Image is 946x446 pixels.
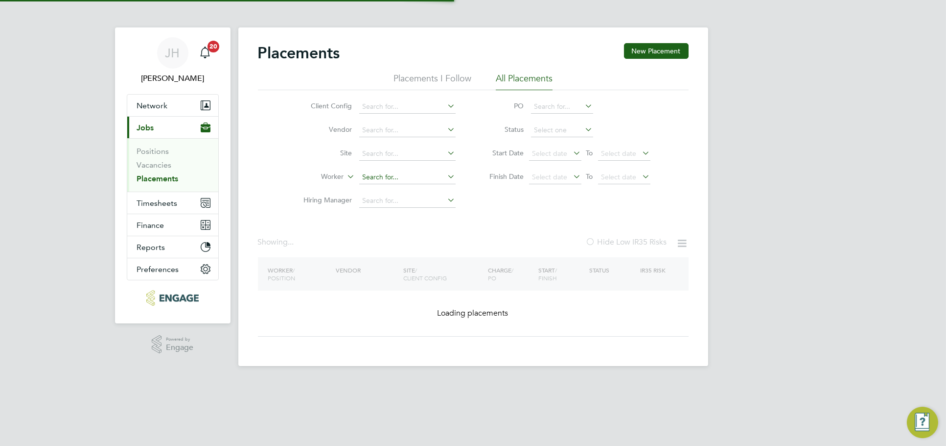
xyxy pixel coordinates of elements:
button: Jobs [127,117,218,138]
span: Network [137,101,168,110]
label: Finish Date [480,172,524,181]
label: Hide Low IR35 Risks [586,237,667,247]
button: New Placement [624,43,689,59]
label: Site [296,149,352,157]
a: Placements [137,174,179,183]
li: Placements I Follow [393,73,471,90]
input: Search for... [531,100,593,114]
span: Preferences [137,265,179,274]
label: Hiring Manager [296,196,352,204]
div: Jobs [127,138,218,192]
input: Search for... [359,171,456,184]
span: JH [165,47,180,59]
span: Powered by [166,335,193,344]
li: All Placements [496,73,553,90]
span: Select date [532,149,568,158]
img: pcrnet-logo-retina.png [146,290,199,306]
button: Finance [127,214,218,236]
label: Start Date [480,149,524,157]
span: Jess Hogan [127,73,219,84]
a: Positions [137,147,169,156]
span: Select date [532,173,568,181]
h2: Placements [258,43,340,63]
button: Timesheets [127,192,218,214]
input: Search for... [359,147,456,161]
a: 20 [195,37,215,69]
span: 20 [208,41,219,52]
span: Select date [601,149,637,158]
label: Status [480,125,524,134]
span: Finance [137,221,164,230]
div: Showing [258,237,296,248]
label: PO [480,101,524,110]
nav: Main navigation [115,27,231,323]
label: Worker [288,172,344,182]
button: Preferences [127,258,218,280]
a: Powered byEngage [152,335,193,354]
a: Vacancies [137,160,172,170]
label: Vendor [296,125,352,134]
span: Jobs [137,123,154,132]
input: Search for... [359,194,456,208]
button: Network [127,95,218,116]
a: JH[PERSON_NAME] [127,37,219,84]
input: Select one [531,124,593,137]
span: Engage [166,344,193,352]
input: Search for... [359,124,456,137]
span: To [583,170,596,183]
span: To [583,147,596,159]
button: Reports [127,236,218,258]
label: Client Config [296,101,352,110]
span: Select date [601,173,637,181]
span: Timesheets [137,198,178,208]
a: Go to home page [127,290,219,306]
button: Engage Resource Center [907,407,938,438]
input: Search for... [359,100,456,114]
span: ... [288,237,294,247]
span: Reports [137,243,165,252]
